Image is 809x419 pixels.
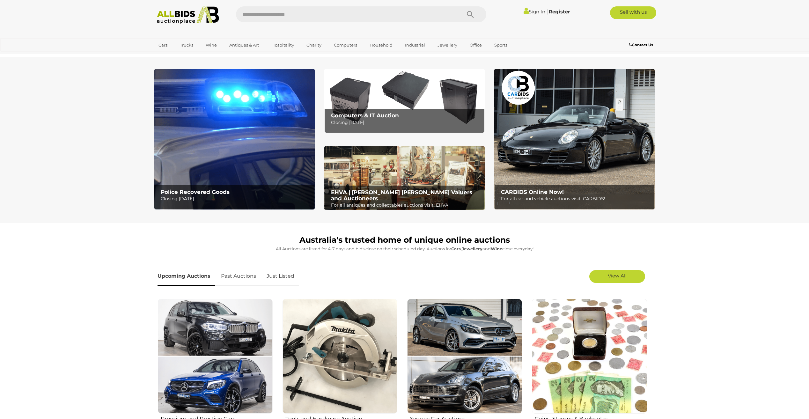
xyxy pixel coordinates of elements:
b: EHVA | [PERSON_NAME] [PERSON_NAME] Valuers and Auctioneers [331,189,472,202]
a: Upcoming Auctions [158,267,215,286]
img: Computers & IT Auction [324,69,485,133]
a: Cars [154,40,172,50]
button: Search [454,6,486,22]
a: Wine [202,40,221,50]
a: Contact Us [629,41,655,48]
a: Sign In [524,9,545,15]
a: Industrial [401,40,429,50]
img: Coins, Stamps & Banknotes [532,299,647,414]
a: Register [549,9,570,15]
p: Closing [DATE] [161,195,311,203]
p: For all car and vehicle auctions visit: CARBIDS! [501,195,651,203]
img: Tools and Hardware Auction [283,299,397,414]
p: All Auctions are listed for 4-7 days and bids close on their scheduled day. Auctions for , and cl... [158,245,652,253]
a: Sports [490,40,511,50]
a: Office [466,40,486,50]
a: Computers [330,40,361,50]
img: Sydney Car Auctions [407,299,522,414]
img: EHVA | Evans Hastings Valuers and Auctioneers [324,146,485,210]
span: View All [608,273,627,279]
a: Sell with us [610,6,656,19]
b: Police Recovered Goods [161,189,230,195]
a: Charity [302,40,326,50]
a: Jewellery [433,40,461,50]
img: Police Recovered Goods [154,69,315,209]
h1: Australia's trusted home of unique online auctions [158,236,652,245]
img: Premium and Prestige Cars [158,299,273,414]
p: Closing [DATE] [331,119,481,127]
b: CARBIDS Online Now! [501,189,564,195]
strong: Wine [491,246,502,251]
strong: Cars [451,246,461,251]
strong: Jewellery [462,246,482,251]
a: Police Recovered Goods Police Recovered Goods Closing [DATE] [154,69,315,209]
p: For all antiques and collectables auctions visit: EHVA [331,201,481,209]
a: EHVA | Evans Hastings Valuers and Auctioneers EHVA | [PERSON_NAME] [PERSON_NAME] Valuers and Auct... [324,146,485,210]
a: [GEOGRAPHIC_DATA] [154,50,208,61]
a: CARBIDS Online Now! CARBIDS Online Now! For all car and vehicle auctions visit: CARBIDS! [494,69,655,209]
b: Contact Us [629,42,653,47]
a: Trucks [176,40,197,50]
a: Hospitality [267,40,298,50]
a: Household [365,40,397,50]
a: Antiques & Art [225,40,263,50]
a: Past Auctions [216,267,261,286]
span: | [546,8,548,15]
img: CARBIDS Online Now! [494,69,655,209]
b: Computers & IT Auction [331,112,399,119]
img: Allbids.com.au [153,6,223,24]
a: Just Listed [262,267,299,286]
a: View All [589,270,645,283]
a: Computers & IT Auction Computers & IT Auction Closing [DATE] [324,69,485,133]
